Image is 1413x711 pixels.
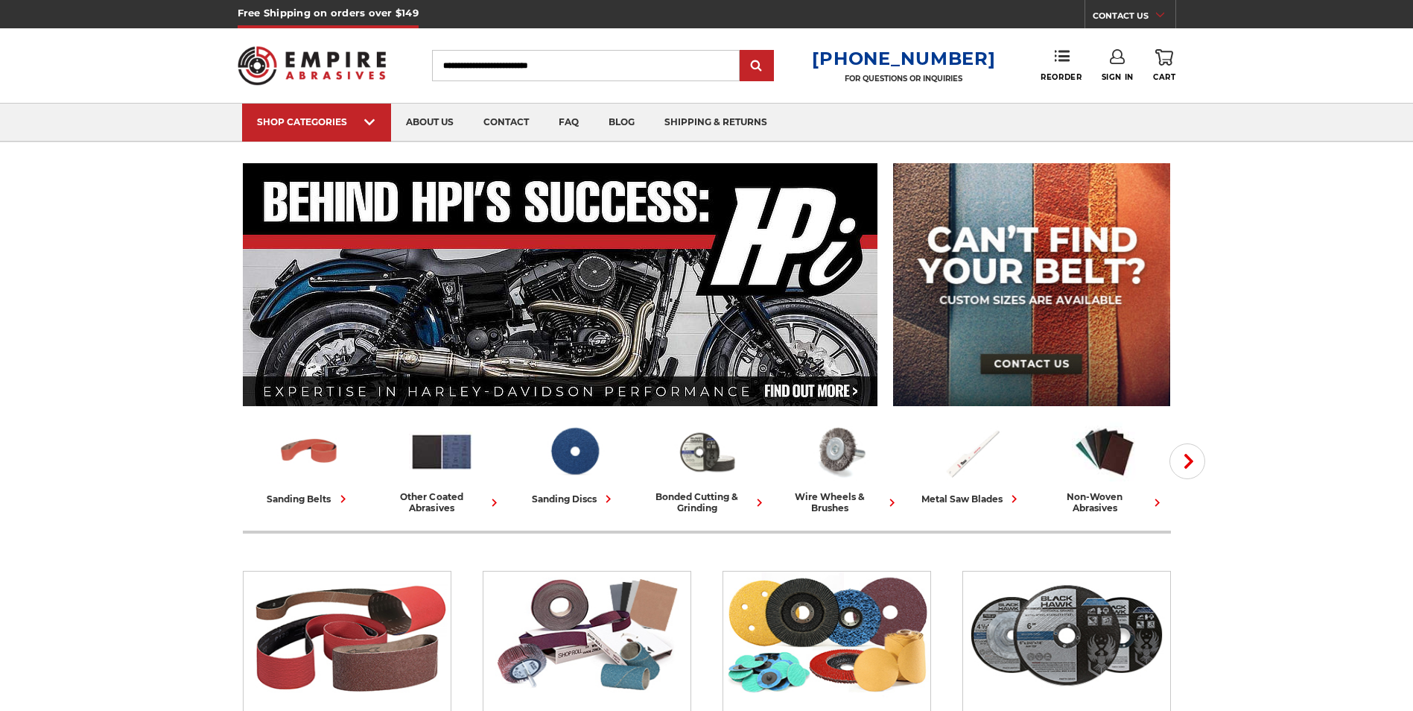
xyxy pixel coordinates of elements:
a: about us [391,104,469,142]
div: other coated abrasives [381,491,502,513]
span: Sign In [1102,72,1134,82]
img: Bonded Cutting & Grinding [674,420,740,484]
img: Sanding Discs [542,420,607,484]
img: Bonded Cutting & Grinding [963,572,1170,698]
img: Non-woven Abrasives [1072,420,1137,484]
a: shipping & returns [650,104,782,142]
div: sanding discs [532,491,616,507]
img: Sanding Discs [723,572,930,698]
img: Empire Abrasives [238,37,387,95]
input: Submit [742,51,772,81]
a: blog [594,104,650,142]
p: FOR QUESTIONS OR INQUIRIES [812,74,995,83]
a: Reorder [1041,49,1082,81]
img: Other Coated Abrasives [409,420,474,484]
a: sanding discs [514,420,635,507]
button: Next [1169,443,1205,479]
a: non-woven abrasives [1044,420,1165,513]
div: non-woven abrasives [1044,491,1165,513]
a: Cart [1153,49,1175,82]
a: [PHONE_NUMBER] [812,48,995,69]
a: metal saw blades [912,420,1032,507]
a: faq [544,104,594,142]
div: metal saw blades [921,491,1022,507]
img: Banner for an interview featuring Horsepower Inc who makes Harley performance upgrades featured o... [243,163,878,406]
img: Wire Wheels & Brushes [807,420,872,484]
img: Other Coated Abrasives [483,572,690,698]
a: bonded cutting & grinding [647,420,767,513]
span: Reorder [1041,72,1082,82]
a: other coated abrasives [381,420,502,513]
img: Sanding Belts [276,420,342,484]
img: Metal Saw Blades [939,420,1005,484]
span: Cart [1153,72,1175,82]
div: bonded cutting & grinding [647,491,767,513]
div: wire wheels & brushes [779,491,900,513]
div: SHOP CATEGORIES [257,116,376,127]
img: Sanding Belts [244,572,451,698]
a: wire wheels & brushes [779,420,900,513]
a: contact [469,104,544,142]
a: CONTACT US [1093,7,1175,28]
img: promo banner for custom belts. [893,163,1170,406]
div: sanding belts [267,491,351,507]
a: sanding belts [249,420,369,507]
